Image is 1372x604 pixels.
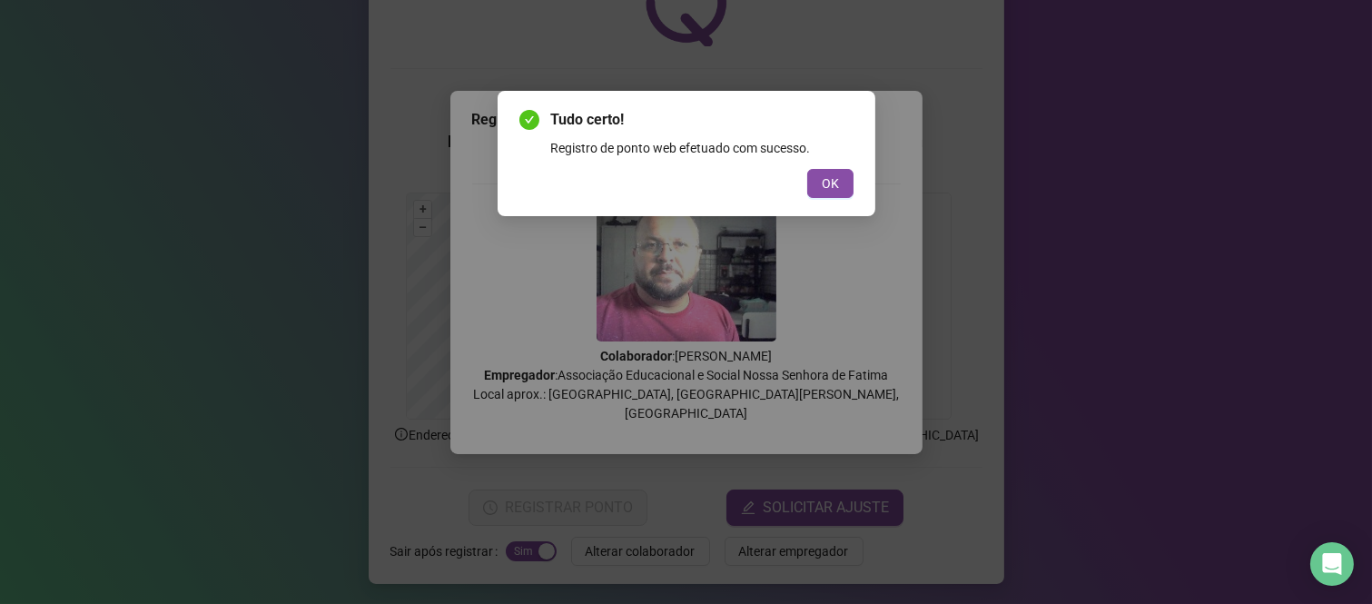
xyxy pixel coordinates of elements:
span: Tudo certo! [550,109,854,131]
div: Open Intercom Messenger [1310,542,1354,586]
button: OK [807,169,854,198]
span: OK [822,173,839,193]
span: check-circle [519,110,539,130]
div: Registro de ponto web efetuado com sucesso. [550,138,854,158]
